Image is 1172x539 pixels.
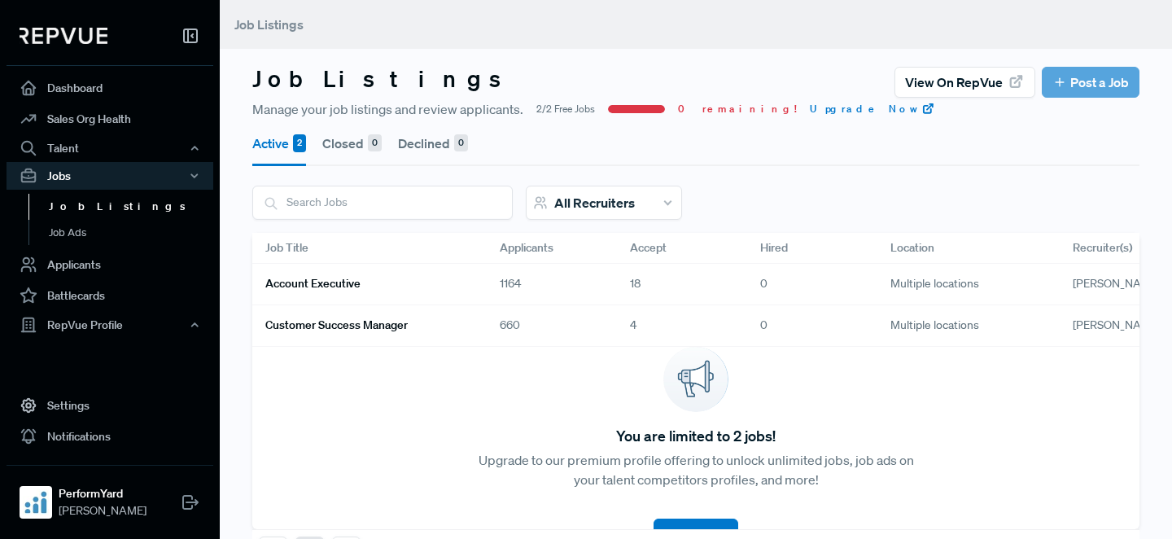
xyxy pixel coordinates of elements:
[252,99,523,119] span: Manage your job listings and review applicants.
[487,305,617,347] div: 660
[454,134,468,152] div: 0
[890,239,934,256] span: Location
[474,450,918,489] p: Upgrade to our premium profile offering to unlock unlimited jobs, job ads on your talent competit...
[487,264,617,305] div: 1164
[59,485,146,502] strong: PerformYard
[28,194,235,220] a: Job Listings
[28,220,235,246] a: Job Ads
[1073,276,1161,291] span: [PERSON_NAME]
[265,318,408,332] h6: Customer Success Manager
[7,249,213,280] a: Applicants
[617,264,747,305] div: 18
[7,103,213,134] a: Sales Org Health
[23,489,49,515] img: PerformYard
[894,67,1035,98] button: View on RepVue
[877,264,1060,305] div: Multiple locations
[663,347,728,412] img: announcement
[59,502,146,519] span: [PERSON_NAME]
[630,239,667,256] span: Accept
[7,421,213,452] a: Notifications
[7,72,213,103] a: Dashboard
[293,134,306,152] div: 2
[7,390,213,421] a: Settings
[1073,239,1132,256] span: Recruiter(s)
[265,277,361,291] h6: Account Executive
[253,186,512,218] input: Search Jobs
[554,195,635,211] span: All Recruiters
[877,305,1060,347] div: Multiple locations
[678,102,797,116] span: 0 remaining!
[368,134,382,152] div: 0
[7,280,213,311] a: Battlecards
[265,312,461,340] a: Customer Success Manager
[500,239,553,256] span: Applicants
[617,305,747,347] div: 4
[616,425,776,447] span: You are limited to 2 jobs!
[20,28,107,44] img: RepVue
[7,311,213,339] button: RepVue Profile
[265,270,461,298] a: Account Executive
[398,121,468,166] button: Declined 0
[747,305,877,347] div: 0
[7,162,213,190] button: Jobs
[810,102,935,116] a: Upgrade Now
[252,121,306,166] button: Active 2
[234,16,304,33] span: Job Listings
[322,121,382,166] button: Closed 0
[536,102,595,116] span: 2/2 Free Jobs
[905,72,1003,92] span: View on RepVue
[265,239,308,256] span: Job Title
[252,65,516,93] h3: Job Listings
[760,239,788,256] span: Hired
[1073,318,1161,332] span: [PERSON_NAME]
[7,465,213,526] a: PerformYardPerformYard[PERSON_NAME]
[747,264,877,305] div: 0
[7,134,213,162] button: Talent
